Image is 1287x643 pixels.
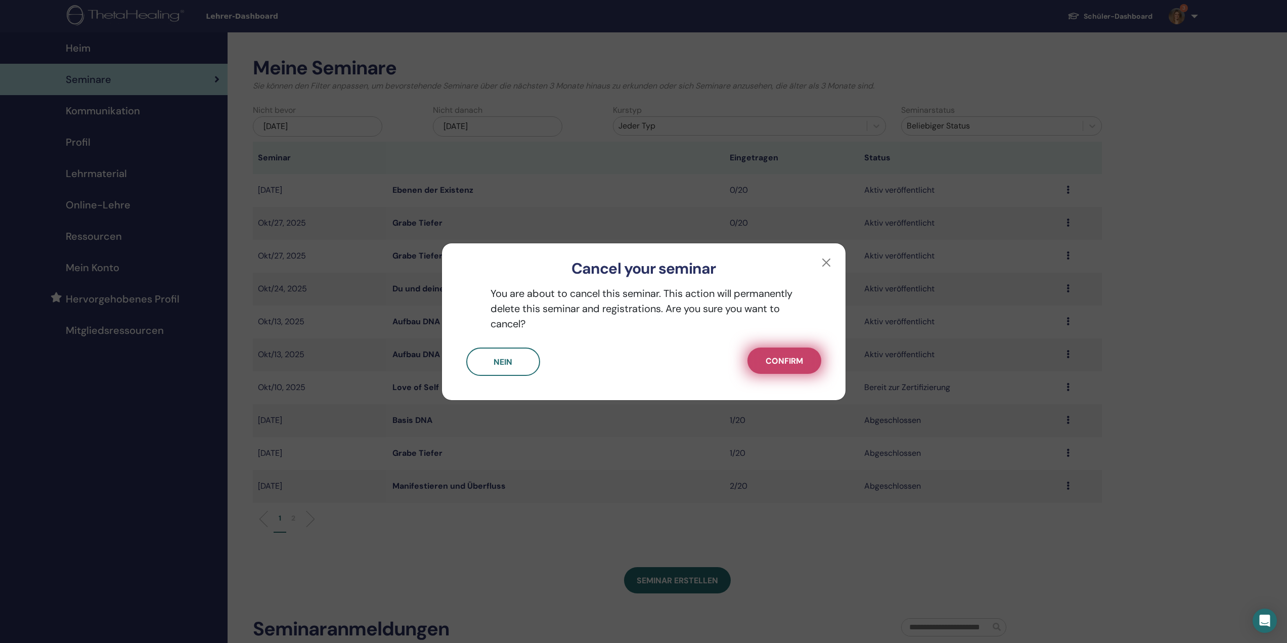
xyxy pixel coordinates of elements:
button: Confirm [747,348,821,374]
h3: Cancel your seminar [458,260,829,278]
p: You are about to cancel this seminar. This action will permanently delete this seminar and regist... [466,286,821,331]
button: Nein [466,348,540,376]
span: Nein [494,357,512,367]
div: Open Intercom Messenger [1253,609,1277,633]
span: Confirm [766,356,803,366]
